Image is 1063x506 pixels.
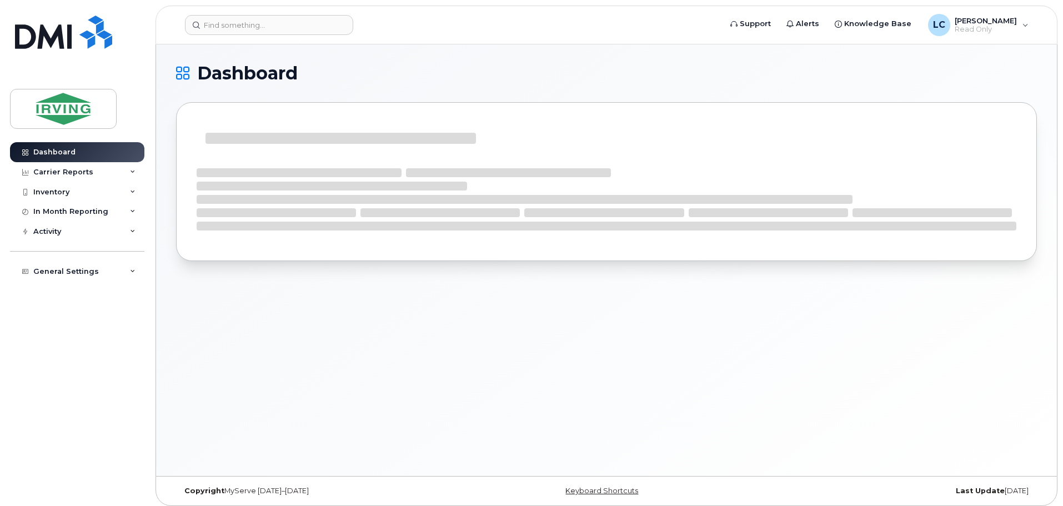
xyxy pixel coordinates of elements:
div: MyServe [DATE]–[DATE] [176,487,463,495]
span: Dashboard [197,65,298,82]
strong: Copyright [184,487,224,495]
div: [DATE] [750,487,1037,495]
a: Keyboard Shortcuts [565,487,638,495]
strong: Last Update [956,487,1005,495]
